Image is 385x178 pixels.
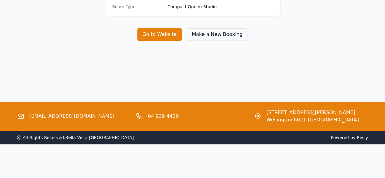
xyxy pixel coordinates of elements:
span: [STREET_ADDRESS][PERSON_NAME] [266,109,359,116]
a: Resly [357,135,368,140]
button: Go to Website [137,28,182,41]
a: Go to Website [137,31,187,37]
button: Make a New Booking [187,28,248,41]
dt: Room Type [112,4,163,10]
a: 04 939 4430 [148,113,179,120]
span: Powered by [195,134,368,141]
span: ⓒ All Rights Reserved. Bella Vista [GEOGRAPHIC_DATA] [17,135,134,140]
a: [EMAIL_ADDRESS][DOMAIN_NAME] [29,113,114,120]
dd: Compact Queen Studio [167,4,273,10]
span: Wellington 6021 [GEOGRAPHIC_DATA] [266,116,359,124]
